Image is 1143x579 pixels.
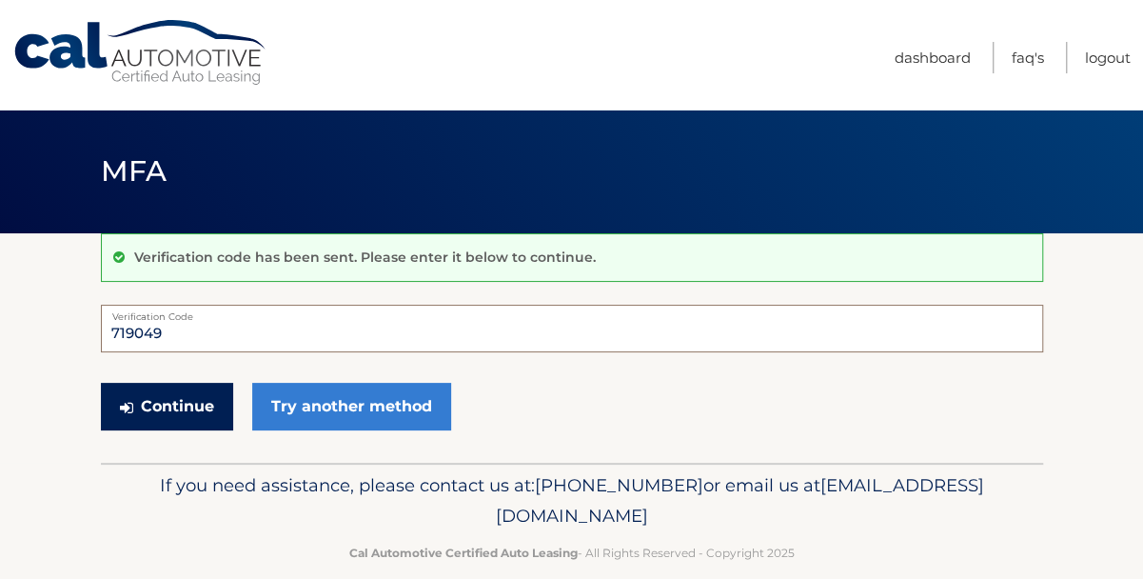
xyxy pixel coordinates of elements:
[496,474,984,527] span: [EMAIL_ADDRESS][DOMAIN_NAME]
[134,249,596,266] p: Verification code has been sent. Please enter it below to continue.
[113,470,1031,531] p: If you need assistance, please contact us at: or email us at
[101,305,1043,352] input: Verification Code
[101,383,233,430] button: Continue
[101,305,1043,320] label: Verification Code
[535,474,703,496] span: [PHONE_NUMBER]
[1012,42,1044,73] a: FAQ's
[252,383,451,430] a: Try another method
[349,546,578,560] strong: Cal Automotive Certified Auto Leasing
[1085,42,1131,73] a: Logout
[113,543,1031,563] p: - All Rights Reserved - Copyright 2025
[101,153,168,189] span: MFA
[12,19,269,87] a: Cal Automotive
[895,42,971,73] a: Dashboard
